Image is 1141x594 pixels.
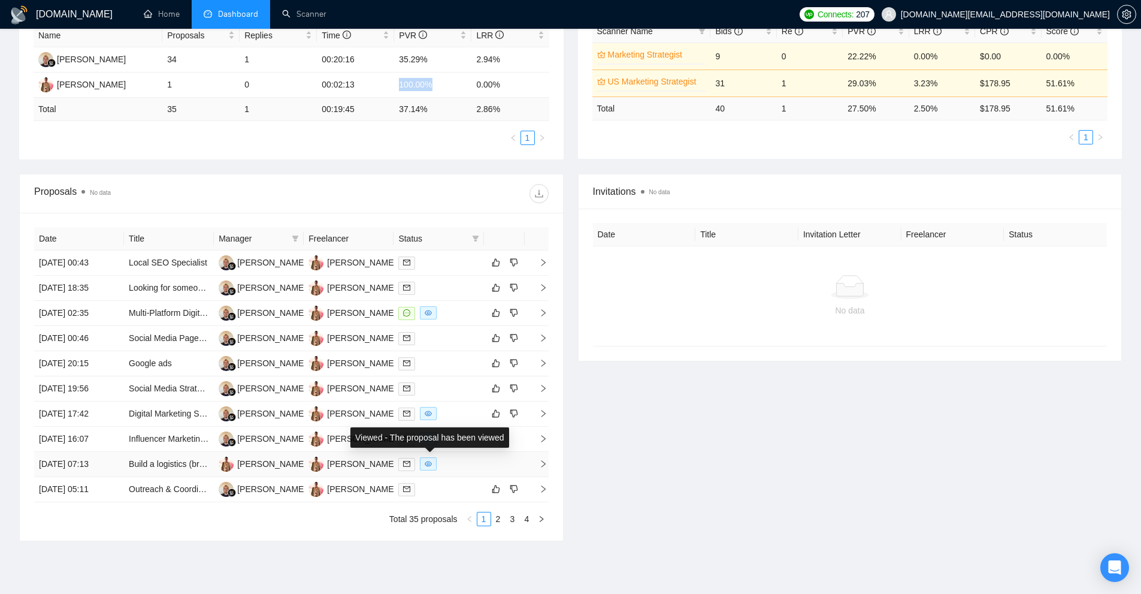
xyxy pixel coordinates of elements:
[843,43,909,70] td: 22.22%
[909,97,975,120] td: 2.50 %
[219,358,306,367] a: AS[PERSON_NAME]
[308,459,396,468] a: LV[PERSON_NAME]
[462,512,477,526] li: Previous Page
[129,484,359,494] a: Outreach & Coordination for Baby Product Influencer Program
[34,376,124,402] td: [DATE] 19:56
[327,331,396,345] div: [PERSON_NAME]
[322,31,350,40] span: Time
[237,432,306,445] div: [PERSON_NAME]
[308,281,323,296] img: LV
[506,131,520,145] li: Previous Page
[1079,130,1093,144] li: 1
[1100,553,1129,582] div: Open Intercom Messenger
[219,482,234,497] img: AS
[47,59,56,67] img: gigradar-bm.png
[237,281,306,294] div: [PERSON_NAME]
[308,381,323,396] img: LV
[492,484,500,494] span: like
[867,27,876,35] span: info-circle
[219,333,306,342] a: AS[PERSON_NAME]
[162,47,240,73] td: 34
[167,29,226,42] span: Proposals
[219,432,234,447] img: AS
[34,251,124,276] td: [DATE] 00:43
[492,409,500,418] span: like
[219,406,234,421] img: AS
[489,281,503,295] button: like
[350,427,509,448] div: Viewed - The proposal has been viewed
[529,184,549,203] button: download
[219,307,306,317] a: AS[PERSON_NAME]
[1042,97,1107,120] td: 51.61 %
[124,227,214,251] th: Title
[218,9,258,19] span: Dashboard
[492,358,500,368] span: like
[403,460,410,468] span: mail
[308,282,396,292] a: LV[PERSON_NAME]
[466,515,473,523] span: left
[603,304,1098,317] div: No data
[495,31,504,39] span: info-circle
[204,10,212,18] span: dashboard
[144,9,180,19] a: homeHome
[538,134,546,141] span: right
[327,457,396,471] div: [PERSON_NAME]
[777,43,843,70] td: 0
[34,227,124,251] th: Date
[219,484,306,493] a: AS[PERSON_NAME]
[289,230,301,248] span: filter
[327,432,396,445] div: [PERSON_NAME]
[510,409,518,418] span: dislike
[403,360,410,367] span: mail
[308,257,396,267] a: LV[PERSON_NAME]
[510,308,518,318] span: dislike
[848,26,876,36] span: PVR
[38,52,53,67] img: AS
[403,385,410,392] span: mail
[403,410,410,417] span: mail
[124,326,214,351] td: Social Media Page Setup for Company
[327,382,396,395] div: [PERSON_NAME]
[1064,130,1079,144] li: Previous Page
[219,433,306,443] a: AS[PERSON_NAME]
[710,43,776,70] td: 9
[327,306,396,319] div: [PERSON_NAME]
[237,483,306,496] div: [PERSON_NAME]
[425,410,432,417] span: eye
[1068,134,1075,141] span: left
[489,306,503,320] button: like
[529,258,547,267] span: right
[1117,10,1136,19] a: setting
[129,358,172,368] a: Google ads
[129,434,326,444] a: Influencer Marketing Specialist for AI Product Launch
[237,382,306,395] div: [PERSON_NAME]
[219,356,234,371] img: AS
[129,308,322,318] a: Multi-Platform Digital Marketing Systems Technician
[914,26,942,36] span: LRR
[308,306,323,321] img: LV
[425,309,432,316] span: eye
[228,363,236,371] img: gigradar-bm.png
[529,309,547,317] span: right
[244,29,303,42] span: Replies
[394,47,471,73] td: 35.29%
[399,31,427,40] span: PVR
[529,460,547,468] span: right
[389,512,458,526] li: Total 35 proposals
[308,255,323,270] img: LV
[394,73,471,98] td: 100.00%
[507,281,521,295] button: dislike
[34,452,124,477] td: [DATE] 07:13
[308,408,396,418] a: LV[PERSON_NAME]
[798,223,901,246] th: Invitation Letter
[90,189,111,196] span: No data
[124,402,214,427] td: Digital Marketing Strategist and Director (B2B Focus)
[237,256,306,269] div: [PERSON_NAME]
[124,251,214,276] td: Local SEO Specialist
[162,73,240,98] td: 1
[909,43,975,70] td: 0.00%
[228,337,236,346] img: gigradar-bm.png
[308,433,396,443] a: LV[PERSON_NAME]
[308,383,396,393] a: LV[PERSON_NAME]
[403,334,410,342] span: mail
